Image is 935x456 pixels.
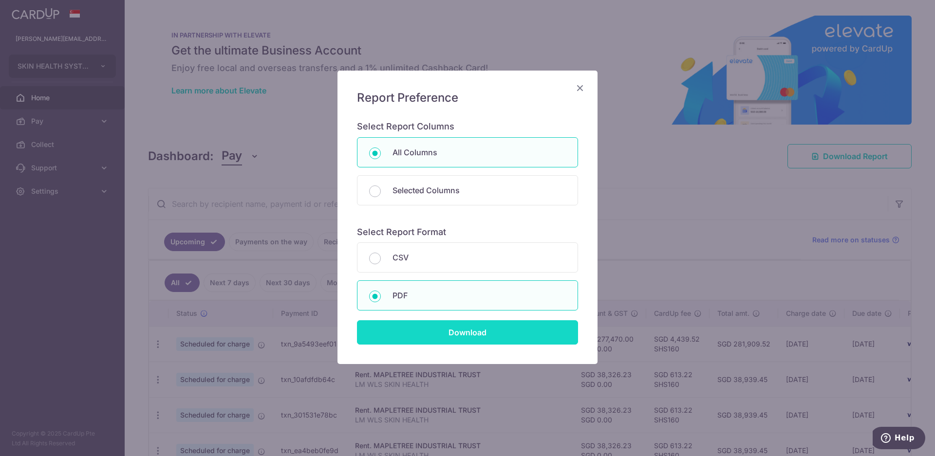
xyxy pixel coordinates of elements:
p: CSV [393,252,566,263]
iframe: Opens a widget where you can find more information [873,427,925,451]
p: Selected Columns [393,184,566,196]
h6: Select Report Columns [357,121,578,132]
p: All Columns [393,146,566,158]
p: PDF [393,290,566,301]
button: Close [574,82,586,94]
h5: Report Preference [357,90,578,106]
h6: Select Report Format [357,227,578,238]
input: Download [357,320,578,345]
